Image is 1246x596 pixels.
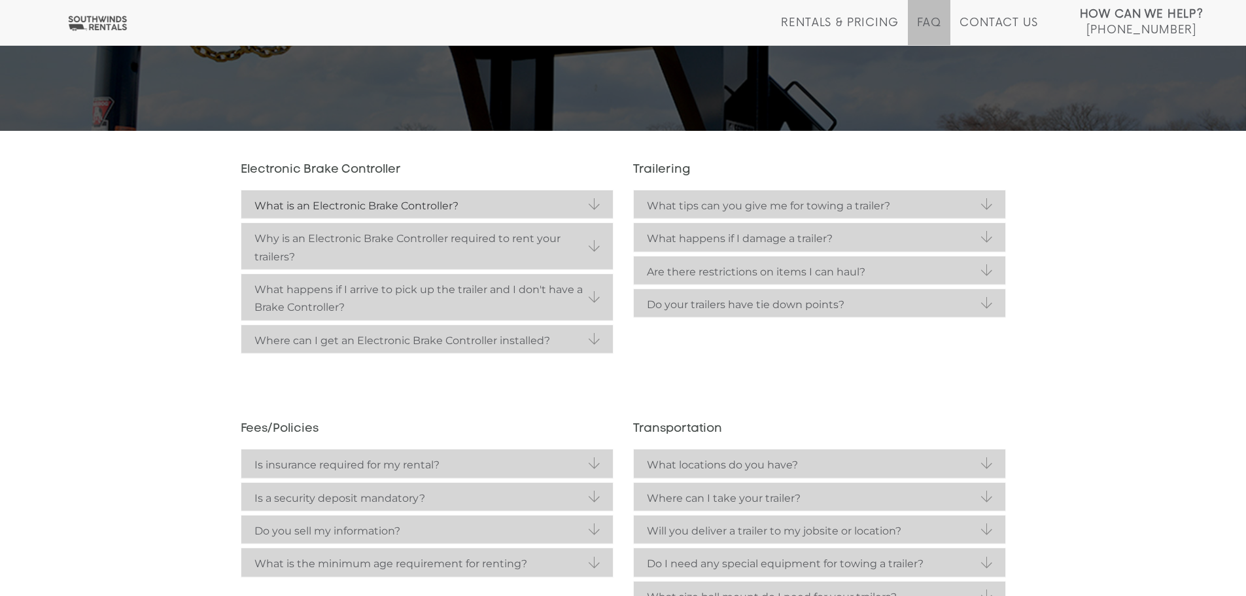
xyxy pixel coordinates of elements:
[960,16,1037,45] a: Contact Us
[241,325,613,353] a: Where can I get an Electronic Brake Controller installed?
[633,423,1006,436] h3: Transportation
[254,197,600,215] strong: What is an Electronic Brake Controller?
[241,274,613,321] a: What happens if I arrive to pick up the trailer and I don't have a Brake Controller?
[634,223,1005,251] a: What happens if I damage a trailer?
[241,516,613,544] a: Do you sell my information?
[781,16,898,45] a: Rentals & Pricing
[647,230,992,247] strong: What happens if I damage a trailer?
[647,522,992,540] strong: Will you deliver a trailer to my jobsite or location?
[1086,24,1196,37] span: [PHONE_NUMBER]
[634,548,1005,576] a: Do I need any special equipment for towing a trailer?
[241,449,613,478] a: Is insurance required for my rental?
[254,522,600,540] strong: Do you sell my information?
[634,190,1005,219] a: What tips can you give me for towing a trailer?
[634,449,1005,478] a: What locations do you have?
[647,263,992,281] strong: Are there restrictions on items I can haul?
[241,483,613,511] a: Is a security deposit mandatory?
[65,15,130,31] img: Southwinds Rentals Logo
[254,230,600,266] strong: Why is an Electronic Brake Controller required to rent your trailers?
[634,256,1005,285] a: Are there restrictions on items I can haul?
[241,223,613,270] a: Why is an Electronic Brake Controller required to rent your trailers?
[254,555,600,572] strong: What is the minimum age requirement for renting?
[647,555,992,572] strong: Do I need any special equipment for towing a trailer?
[254,281,600,317] strong: What happens if I arrive to pick up the trailer and I don't have a Brake Controller?
[1080,8,1203,21] strong: How Can We Help?
[241,164,614,177] h3: Electronic Brake Controller
[241,423,614,436] h3: Fees/Policies
[1080,7,1203,35] a: How Can We Help? [PHONE_NUMBER]
[634,483,1005,511] a: Where can I take your trailer?
[634,516,1005,544] a: Will you deliver a trailer to my jobsite or location?
[241,548,613,576] a: What is the minimum age requirement for renting?
[647,296,992,313] strong: Do your trailers have tie down points?
[647,197,992,215] strong: What tips can you give me for towing a trailer?
[241,190,613,219] a: What is an Electronic Brake Controller?
[633,164,1006,177] h3: Trailering
[634,289,1005,317] a: Do your trailers have tie down points?
[254,456,600,474] strong: Is insurance required for my rental?
[254,489,600,507] strong: Is a security deposit mandatory?
[254,332,600,349] strong: Where can I get an Electronic Brake Controller installed?
[917,16,942,45] a: FAQ
[647,456,992,474] strong: What locations do you have?
[647,489,992,507] strong: Where can I take your trailer?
